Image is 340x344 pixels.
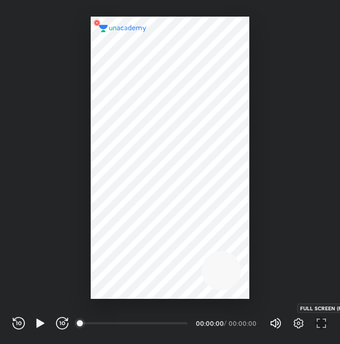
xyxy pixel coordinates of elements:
img: logo.2a7e12a2.svg [99,25,147,32]
div: 00:00:00 [229,320,257,326]
div: / [224,320,226,326]
div: 00:00:00 [196,320,222,326]
img: wMgqJGBwKWe8AAAAABJRU5ErkJggg== [91,17,103,29]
